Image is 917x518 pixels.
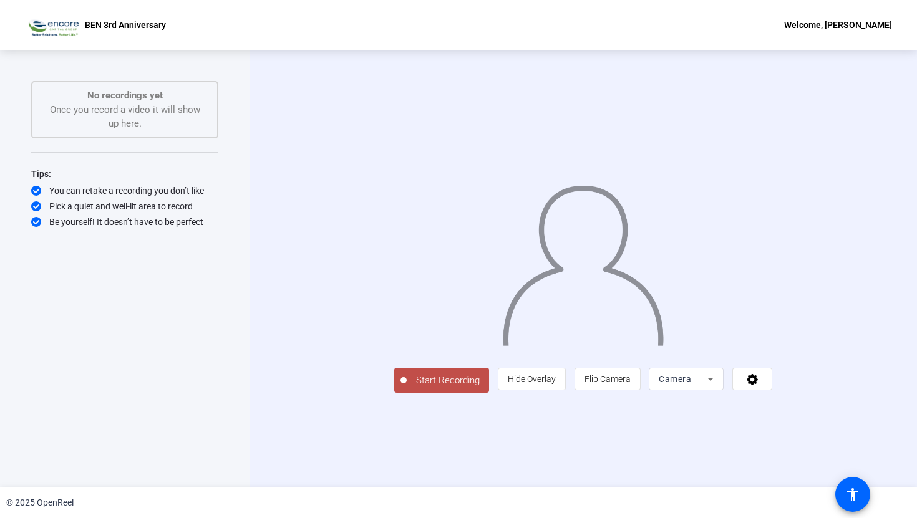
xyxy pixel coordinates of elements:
p: No recordings yet [45,89,205,103]
button: Hide Overlay [498,368,566,390]
img: overlay [502,176,665,346]
button: Flip Camera [575,368,641,390]
span: Hide Overlay [508,374,556,384]
div: Once you record a video it will show up here. [45,89,205,131]
span: Start Recording [407,373,489,388]
mat-icon: accessibility [845,487,860,502]
p: BEN 3rd Anniversary [85,17,166,32]
div: Welcome, [PERSON_NAME] [784,17,892,32]
div: Be yourself! It doesn’t have to be perfect [31,216,218,228]
div: © 2025 OpenReel [6,496,74,509]
div: You can retake a recording you don’t like [31,185,218,197]
button: Start Recording [394,368,489,393]
span: Flip Camera [585,374,631,384]
div: Tips: [31,166,218,181]
img: OpenReel logo [25,12,79,37]
div: Pick a quiet and well-lit area to record [31,200,218,213]
span: Camera [659,374,691,384]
